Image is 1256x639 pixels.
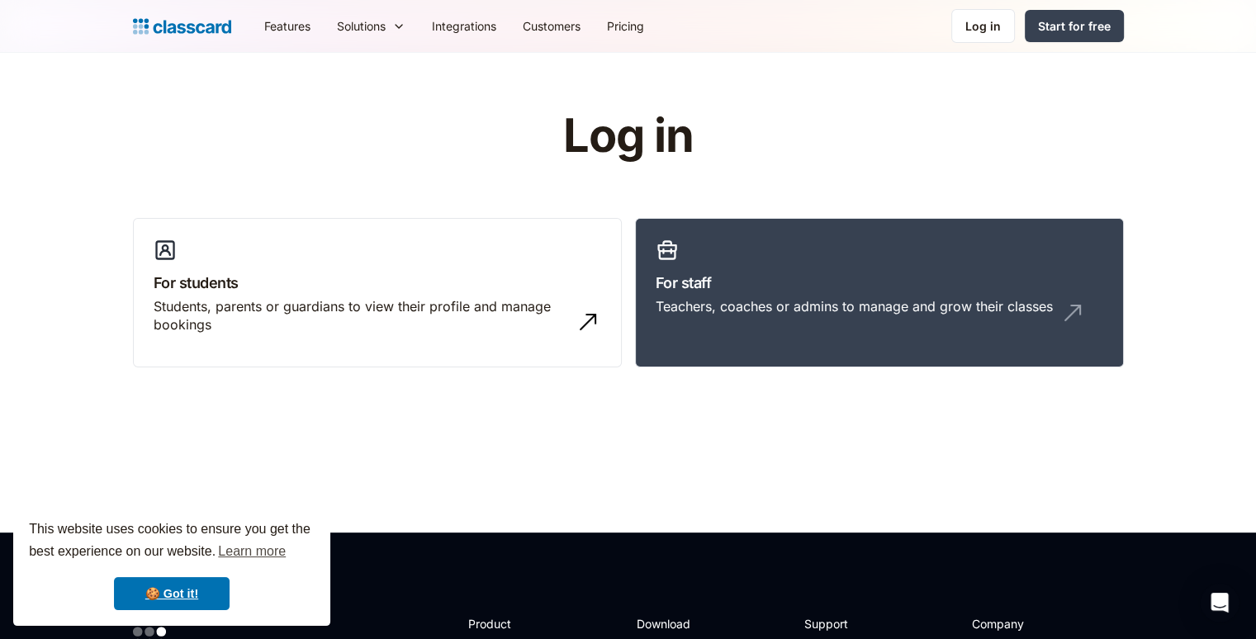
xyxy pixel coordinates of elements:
a: For studentsStudents, parents or guardians to view their profile and manage bookings [133,218,622,368]
a: dismiss cookie message [114,577,230,610]
div: cookieconsent [13,504,330,626]
a: Features [251,7,324,45]
div: Solutions [337,17,386,35]
h3: For staff [656,272,1103,294]
h2: Download [636,615,704,632]
a: Customers [510,7,594,45]
h1: Log in [366,111,890,162]
span: This website uses cookies to ensure you get the best experience on our website. [29,519,315,564]
h2: Company [972,615,1082,632]
h2: Support [804,615,871,632]
a: Integrations [419,7,510,45]
div: Teachers, coaches or admins to manage and grow their classes [656,297,1053,315]
div: Start for free [1038,17,1111,35]
a: Pricing [594,7,657,45]
a: For staffTeachers, coaches or admins to manage and grow their classes [635,218,1124,368]
h3: For students [154,272,601,294]
div: Open Intercom Messenger [1200,583,1239,622]
a: Log in [951,9,1015,43]
div: Solutions [324,7,419,45]
h2: Product [468,615,557,632]
a: learn more about cookies [216,539,288,564]
div: Log in [965,17,1001,35]
a: Start for free [1025,10,1124,42]
div: Students, parents or guardians to view their profile and manage bookings [154,297,568,334]
a: Logo [133,15,231,38]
